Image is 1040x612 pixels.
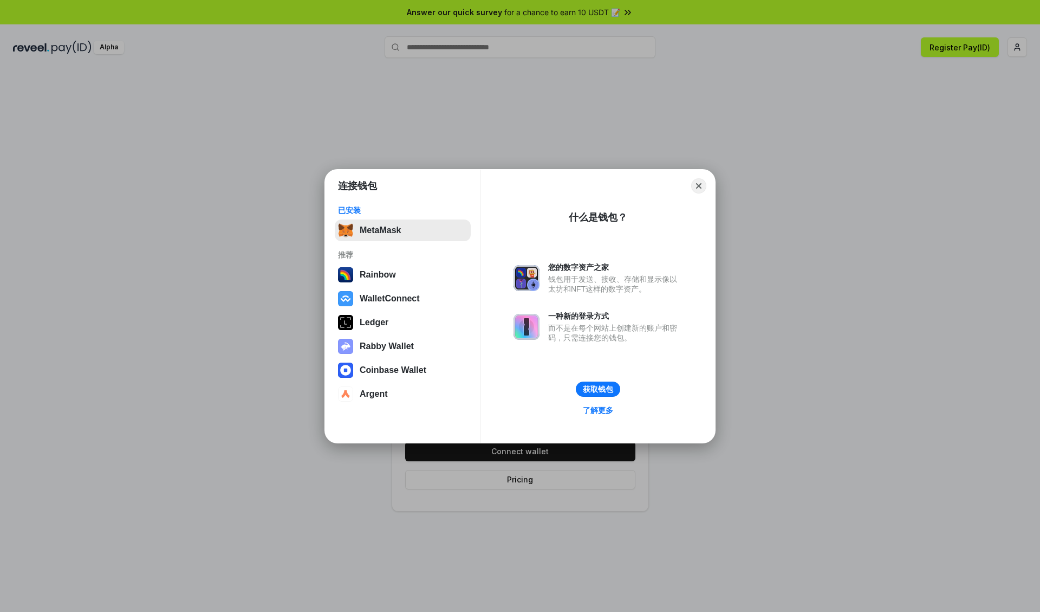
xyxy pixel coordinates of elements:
[569,211,627,224] div: 什么是钱包？
[338,250,467,260] div: 推荐
[338,386,353,402] img: svg+xml,%3Csvg%20width%3D%2228%22%20height%3D%2228%22%20viewBox%3D%220%200%2028%2028%22%20fill%3D...
[513,265,539,291] img: svg+xml,%3Csvg%20xmlns%3D%22http%3A%2F%2Fwww.w3.org%2F2000%2Fsvg%22%20fill%3D%22none%22%20viewBox...
[576,403,620,417] a: 了解更多
[583,384,613,394] div: 获取钱包
[360,226,401,235] div: MetaMask
[338,205,467,215] div: 已安装
[338,315,353,330] img: svg+xml,%3Csvg%20xmlns%3D%22http%3A%2F%2Fwww.w3.org%2F2000%2Fsvg%22%20width%3D%2228%22%20height%3...
[338,291,353,306] img: svg+xml,%3Csvg%20width%3D%2228%22%20height%3D%2228%22%20viewBox%3D%220%200%2028%2028%22%20fill%3D...
[548,274,682,294] div: 钱包用于发送、接收、存储和显示像以太坊和NFT这样的数字资产。
[338,223,353,238] img: svg+xml,%3Csvg%20fill%3D%22none%22%20height%3D%2233%22%20viewBox%3D%220%200%2035%2033%22%20width%...
[338,179,377,192] h1: 连接钱包
[691,178,706,194] button: Close
[360,389,388,399] div: Argent
[548,311,682,321] div: 一种新的登录方式
[335,264,471,286] button: Rainbow
[548,262,682,272] div: 您的数字资产之家
[338,267,353,282] img: svg+xml,%3Csvg%20width%3D%22120%22%20height%3D%22120%22%20viewBox%3D%220%200%20120%20120%22%20fil...
[513,314,539,340] img: svg+xml,%3Csvg%20xmlns%3D%22http%3A%2F%2Fwww.w3.org%2F2000%2Fsvg%22%20fill%3D%22none%22%20viewBox...
[576,382,620,397] button: 获取钱包
[360,365,426,375] div: Coinbase Wallet
[338,339,353,354] img: svg+xml,%3Csvg%20xmlns%3D%22http%3A%2F%2Fwww.w3.org%2F2000%2Fsvg%22%20fill%3D%22none%22%20viewBox...
[360,270,396,280] div: Rainbow
[360,342,414,351] div: Rabby Wallet
[335,288,471,310] button: WalletConnect
[360,318,388,327] div: Ledger
[335,336,471,357] button: Rabby Wallet
[338,363,353,378] img: svg+xml,%3Csvg%20width%3D%2228%22%20height%3D%2228%22%20viewBox%3D%220%200%2028%2028%22%20fill%3D...
[360,294,420,304] div: WalletConnect
[548,323,682,343] div: 而不是在每个网站上创建新的账户和密码，只需连接您的钱包。
[335,220,471,241] button: MetaMask
[335,359,471,381] button: Coinbase Wallet
[335,312,471,333] button: Ledger
[335,383,471,405] button: Argent
[583,405,613,415] div: 了解更多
